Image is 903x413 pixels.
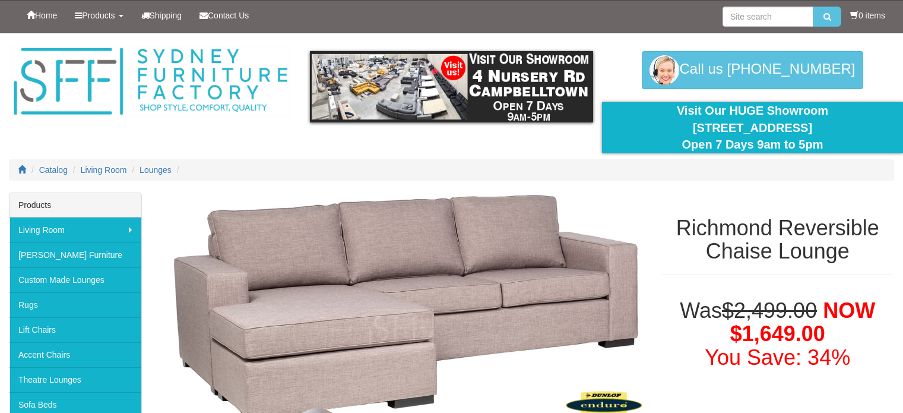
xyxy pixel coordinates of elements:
a: Rugs [9,292,141,317]
a: Theatre Lounges [9,367,141,392]
a: Home [18,1,66,30]
img: showroom.gif [310,51,593,122]
span: NOW $1,649.00 [730,298,875,346]
div: Visit Our HUGE Showroom [STREET_ADDRESS] Open 7 Days 9am to 5pm [611,102,894,153]
span: Contact Us [208,11,249,20]
li: 0 items [850,10,885,21]
a: Lift Chairs [9,317,141,342]
span: Shipping [150,11,182,20]
a: Accent Chairs [9,342,141,367]
a: Living Room [9,217,141,242]
a: Living Room [81,165,127,175]
div: Products [9,193,141,217]
a: [PERSON_NAME] Furniture [9,242,141,267]
a: Lounges [140,165,172,175]
font: You Save: 34% [705,345,850,370]
span: Products [82,11,115,20]
a: Contact Us [191,1,258,30]
h1: Was [661,299,895,370]
img: Sydney Furniture Factory [9,45,292,118]
h1: Richmond Reversible Chaise Lounge [661,216,895,263]
a: Products [66,1,132,30]
a: Shipping [132,1,191,30]
span: Home [35,11,57,20]
a: Custom Made Lounges [9,267,141,292]
input: Site search [723,7,813,27]
a: Catalog [39,165,68,175]
del: $2,499.00 [722,298,817,323]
